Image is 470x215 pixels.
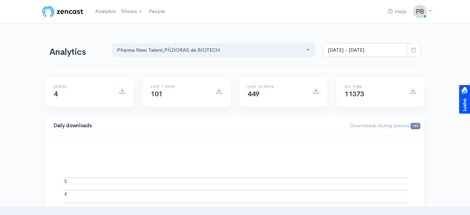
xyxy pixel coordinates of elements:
div: Pharma New Talent , PÍLDORAS de BIOTECH [117,46,305,54]
h6: [DATE] [54,85,111,88]
a: Help [385,4,409,19]
span: 449 [248,90,259,98]
h4: Daily downloads [54,123,342,129]
a: Analytics [93,4,119,19]
text: 4 [64,191,67,197]
span: 185 [410,123,420,129]
svg: A chart. [54,144,417,212]
iframe: gist-messenger-bubble-iframe [447,192,463,208]
h6: All time [345,85,401,88]
span: 4 [54,90,58,98]
a: Shows [119,4,146,19]
img: ... [413,5,427,18]
h1: Analytics [49,47,104,57]
input: analytics date range selector [323,43,407,57]
span: Downloads during period: [350,122,420,129]
span: 101 [151,90,163,98]
text: 5 [64,179,67,184]
span: 11373 [345,90,364,98]
img: ZenCast Logo [41,5,84,18]
h6: Last 7 days [151,85,207,88]
h6: Last 30 days [248,85,304,88]
a: People [146,4,168,19]
button: Pharma New Talent, PÍLDORAS de BIOTECH [113,43,315,57]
